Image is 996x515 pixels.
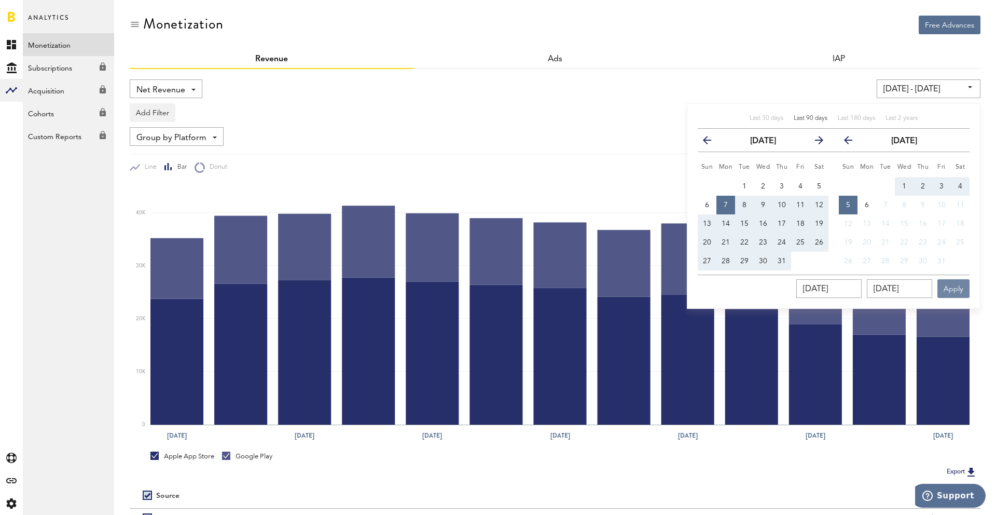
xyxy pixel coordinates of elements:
button: 28 [876,252,895,270]
span: Bar [173,163,187,172]
button: 14 [876,214,895,233]
span: 3 [780,183,784,190]
button: 23 [914,233,932,252]
button: 28 [716,252,735,270]
text: 0 [142,422,145,427]
button: 17 [772,214,791,233]
span: 7 [724,201,728,209]
text: [DATE] [678,431,698,440]
button: 9 [754,196,772,214]
button: 6 [698,196,716,214]
button: 19 [839,233,857,252]
span: 9 [921,201,925,209]
span: 8 [902,201,906,209]
span: 14 [722,220,730,227]
button: 18 [951,214,970,233]
span: 6 [705,201,709,209]
img: Export [965,466,977,478]
button: 23 [754,233,772,252]
button: 3 [772,177,791,196]
text: [DATE] [295,431,314,440]
span: 7 [883,201,888,209]
button: 4 [791,177,810,196]
button: 31 [772,252,791,270]
text: [DATE] [550,431,570,440]
a: Monetization [23,33,114,56]
button: 13 [698,214,716,233]
span: 10 [937,201,946,209]
span: 15 [740,220,749,227]
button: 1 [735,177,754,196]
button: 3 [932,177,951,196]
button: 25 [951,233,970,252]
span: 4 [798,183,803,190]
text: [DATE] [422,431,442,440]
span: 31 [778,257,786,265]
button: 1 [895,177,914,196]
span: 6 [865,201,869,209]
small: Friday [937,164,946,170]
span: 18 [956,220,964,227]
span: 13 [703,220,711,227]
button: 10 [772,196,791,214]
button: 30 [914,252,932,270]
button: 27 [857,252,876,270]
span: 23 [919,239,927,246]
span: Analytics [28,11,69,33]
button: 13 [857,214,876,233]
button: 16 [914,214,932,233]
span: 12 [844,220,852,227]
span: 14 [881,220,890,227]
small: Wednesday [756,164,770,170]
small: Thursday [917,164,929,170]
span: 5 [817,183,821,190]
text: 20K [136,316,146,321]
small: Tuesday [739,164,750,170]
button: 11 [791,196,810,214]
span: 27 [703,257,711,265]
a: Subscriptions [23,56,114,79]
div: Monetization [143,16,224,32]
button: 14 [716,214,735,233]
button: 12 [839,214,857,233]
text: 10K [136,369,146,374]
small: Thursday [776,164,788,170]
button: 7 [716,196,735,214]
button: 15 [735,214,754,233]
button: 16 [754,214,772,233]
text: 30K [136,263,146,268]
span: Group by Platform [136,129,206,147]
a: Ads [548,55,562,63]
span: 16 [919,220,927,227]
button: 18 [791,214,810,233]
span: 9 [761,201,765,209]
span: 19 [844,239,852,246]
button: 31 [932,252,951,270]
button: 2 [914,177,932,196]
input: __/__/____ [867,279,932,298]
span: 22 [900,239,908,246]
button: 19 [810,214,828,233]
span: Net Revenue [136,82,185,99]
small: Monday [719,164,733,170]
a: Revenue [255,55,288,63]
span: Donut [205,163,227,172]
button: 12 [810,196,828,214]
button: 24 [772,233,791,252]
span: 23 [759,239,767,246]
span: 30 [759,257,767,265]
span: Last 180 days [838,115,875,121]
span: 25 [796,239,805,246]
div: Source [156,492,179,500]
span: 11 [956,201,964,209]
span: 24 [937,239,946,246]
span: 11 [796,201,805,209]
button: Free Advances [919,16,980,34]
button: 22 [895,233,914,252]
button: 21 [716,233,735,252]
button: 15 [895,214,914,233]
span: Last 2 years [886,115,918,121]
button: 26 [839,252,857,270]
button: 27 [698,252,716,270]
